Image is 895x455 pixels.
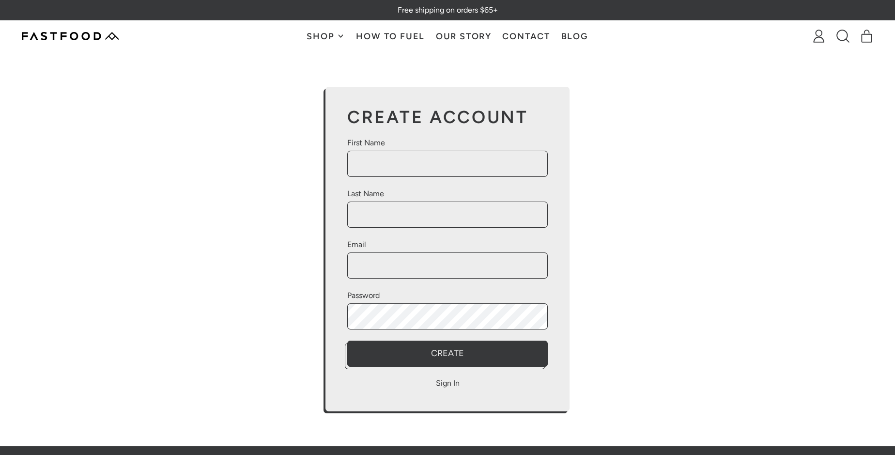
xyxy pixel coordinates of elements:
[431,21,497,51] a: Our Story
[436,377,460,389] a: Sign In
[497,21,556,51] a: Contact
[347,188,548,200] label: Last Name
[347,109,548,126] h1: Create Account
[347,239,548,251] label: Email
[347,341,548,367] button: Create
[22,32,119,40] img: Fastfood
[351,21,430,51] a: How To Fuel
[301,21,351,51] button: Shop
[307,32,337,41] span: Shop
[347,137,548,149] label: First Name
[347,290,548,301] label: Password
[556,21,594,51] a: Blog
